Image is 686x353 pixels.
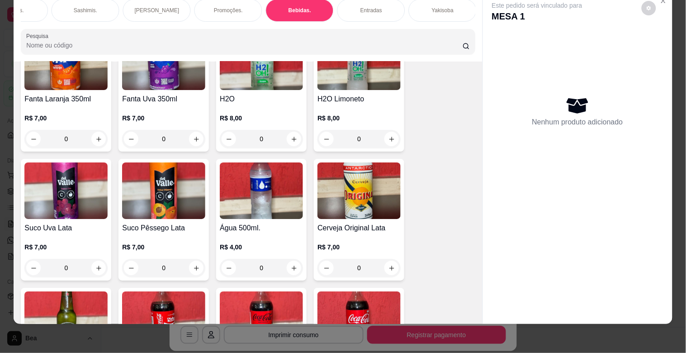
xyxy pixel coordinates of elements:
[360,7,382,14] p: Entradas
[26,132,41,146] button: decrease-product-quantity
[287,261,301,275] button: increase-product-quantity
[214,7,243,14] p: Promoções.
[287,132,301,146] button: increase-product-quantity
[222,132,236,146] button: decrease-product-quantity
[317,94,401,105] h4: H2O Limoneto
[317,291,401,348] img: product-image
[122,243,205,252] p: R$ 7,00
[26,41,463,50] input: Pesquisa
[122,33,205,90] img: product-image
[492,10,582,23] p: MESA 1
[24,33,108,90] img: product-image
[122,162,205,219] img: product-image
[24,94,108,105] h4: Fanta Laranja 350ml
[317,243,401,252] p: R$ 7,00
[220,94,303,105] h4: H2O
[317,223,401,234] h4: Cerveja Original Lata
[220,291,303,348] img: product-image
[319,261,334,275] button: decrease-product-quantity
[24,162,108,219] img: product-image
[122,291,205,348] img: product-image
[124,261,138,275] button: decrease-product-quantity
[135,7,180,14] p: [PERSON_NAME]
[122,223,205,234] h4: Suco Pêssego Lata
[220,114,303,123] p: R$ 8,00
[532,117,623,128] p: Nenhum produto adicionado
[432,7,454,14] p: Yakisoba
[74,7,97,14] p: Sashimis.
[122,94,205,105] h4: Fanta Uva 350ml
[220,162,303,219] img: product-image
[492,1,582,10] p: Este pedido será vinculado para
[124,132,138,146] button: decrease-product-quantity
[317,33,401,90] img: product-image
[24,114,108,123] p: R$ 7,00
[317,162,401,219] img: product-image
[220,243,303,252] p: R$ 4,00
[24,243,108,252] p: R$ 7,00
[189,261,203,275] button: increase-product-quantity
[189,132,203,146] button: increase-product-quantity
[122,114,205,123] p: R$ 7,00
[222,261,236,275] button: decrease-product-quantity
[319,132,334,146] button: decrease-product-quantity
[91,132,106,146] button: increase-product-quantity
[24,223,108,234] h4: Suco Uva Lata
[26,261,41,275] button: decrease-product-quantity
[220,223,303,234] h4: Água 500ml.
[24,291,108,348] img: product-image
[384,261,399,275] button: increase-product-quantity
[289,7,311,14] p: Bebidas.
[384,132,399,146] button: increase-product-quantity
[26,32,52,40] label: Pesquisa
[220,33,303,90] img: product-image
[91,261,106,275] button: increase-product-quantity
[642,1,656,15] button: decrease-product-quantity
[317,114,401,123] p: R$ 8,00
